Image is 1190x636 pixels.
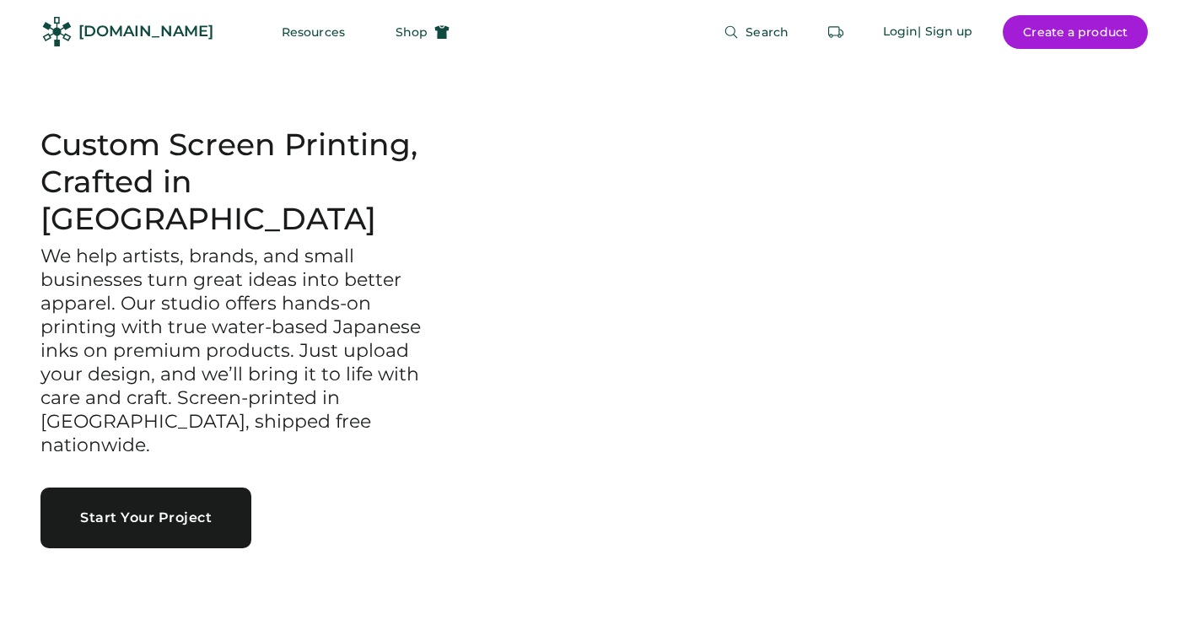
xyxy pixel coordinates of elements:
button: Create a product [1003,15,1148,49]
div: | Sign up [918,24,972,40]
button: Start Your Project [40,488,251,548]
h3: We help artists, brands, and small businesses turn great ideas into better apparel. Our studio of... [40,245,435,456]
img: Rendered Logo - Screens [42,17,72,46]
button: Shop [375,15,470,49]
button: Resources [261,15,365,49]
span: Search [746,26,789,38]
div: Login [883,24,918,40]
div: [DOMAIN_NAME] [78,21,213,42]
button: Search [703,15,809,49]
h1: Custom Screen Printing, Crafted in [GEOGRAPHIC_DATA] [40,127,435,238]
button: Retrieve an order [819,15,853,49]
span: Shop [396,26,428,38]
